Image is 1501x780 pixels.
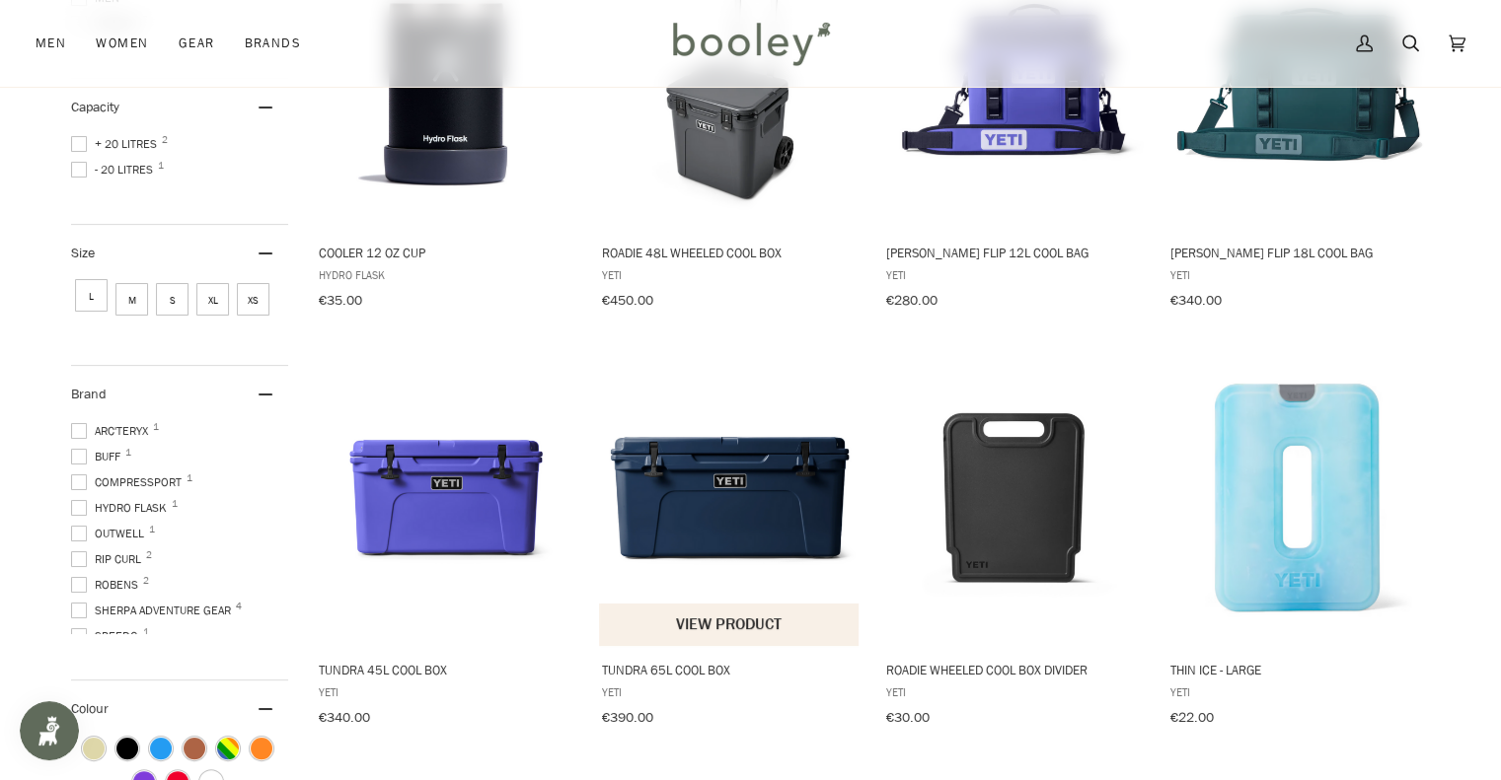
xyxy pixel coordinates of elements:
span: Roadie Wheeled Cool Box Divider [885,660,1141,677]
span: 1 [125,448,131,458]
span: 1 [158,161,164,171]
span: Rip Curl [71,550,147,568]
span: 2 [146,550,152,560]
span: Colour [71,699,123,718]
span: 2 [143,576,149,586]
span: Brand [71,385,107,403]
span: 1 [153,422,159,432]
span: Colour: Blue [150,738,172,759]
span: + 20 Litres [71,135,163,153]
span: Thin Ice - Large [1169,660,1425,677]
span: Colour: Black [116,738,138,759]
span: [PERSON_NAME] Flip 12L Cool Bag [885,244,1141,261]
span: Hydro Flask [318,266,573,283]
span: Size [71,244,95,262]
span: €30.00 [885,707,929,726]
span: Colour: Brown [184,738,205,759]
span: Tundra 45L Cool Box [318,660,573,677]
span: €450.00 [602,291,653,310]
span: €340.00 [1169,291,1221,310]
span: 1 [187,473,192,483]
span: Women [96,34,148,53]
img: Yeti Thin Ice - Large - Booley Galway [1166,367,1428,628]
span: 2 [162,135,168,145]
span: €280.00 [885,291,937,310]
span: Capacity [71,98,119,116]
span: €390.00 [602,707,653,726]
span: Roadie 48L Wheeled Cool Box [602,244,858,261]
a: Thin Ice - Large [1166,349,1428,732]
span: YETI [885,682,1141,699]
span: Brands [244,34,301,53]
iframe: Button to open loyalty program pop-up [20,701,79,760]
span: Size: XL [196,283,229,316]
a: Tundra 65L Cool Box [599,349,861,732]
span: Robens [71,576,144,594]
span: 1 [172,499,178,509]
span: Size: M [115,283,148,316]
span: €340.00 [318,707,369,726]
span: Cooler 12 oz Cup [318,244,573,261]
span: Colour: Beige [83,738,105,759]
span: YETI [602,682,858,699]
span: YETI [318,682,573,699]
span: €35.00 [318,291,361,310]
span: YETI [602,266,858,283]
span: Hydro Flask [71,499,173,517]
span: Buff [71,448,126,465]
span: Men [36,34,66,53]
span: Gear [179,34,215,53]
span: 1 [143,627,149,637]
span: Colour: Multicolour [217,738,239,759]
span: YETI [1169,266,1425,283]
span: Tundra 65L Cool Box [602,660,858,677]
img: Yeti Tundra 65L Cool Box Navy - Booley Galway [599,367,861,628]
span: Colour: Orange [251,738,272,759]
span: €22.00 [1169,707,1213,726]
button: View product [599,603,859,645]
span: Speedo [71,627,144,645]
span: - 20 Litres [71,161,159,178]
span: Arc'teryx [71,422,154,440]
img: Yeti Tundra 45L Cool Box Ultramarine Violet - Booley Galway [315,367,576,628]
a: Roadie Wheeled Cool Box Divider [882,349,1144,732]
span: YETI [1169,682,1425,699]
span: Size: XS [237,283,269,316]
span: 4 [236,602,242,611]
span: Size: L [75,279,108,312]
span: Outwell [71,525,150,542]
span: Sherpa Adventure Gear [71,602,237,619]
span: Size: S [156,283,188,316]
img: Yeti Roadie Wheeled Cooler Divider - Booley Galway [882,367,1144,628]
span: [PERSON_NAME] Flip 18L Cool Bag [1169,244,1425,261]
span: YETI [885,266,1141,283]
img: Booley [664,15,837,72]
span: 1 [149,525,155,534]
span: COMPRESSPORT [71,473,188,491]
a: Tundra 45L Cool Box [315,349,576,732]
